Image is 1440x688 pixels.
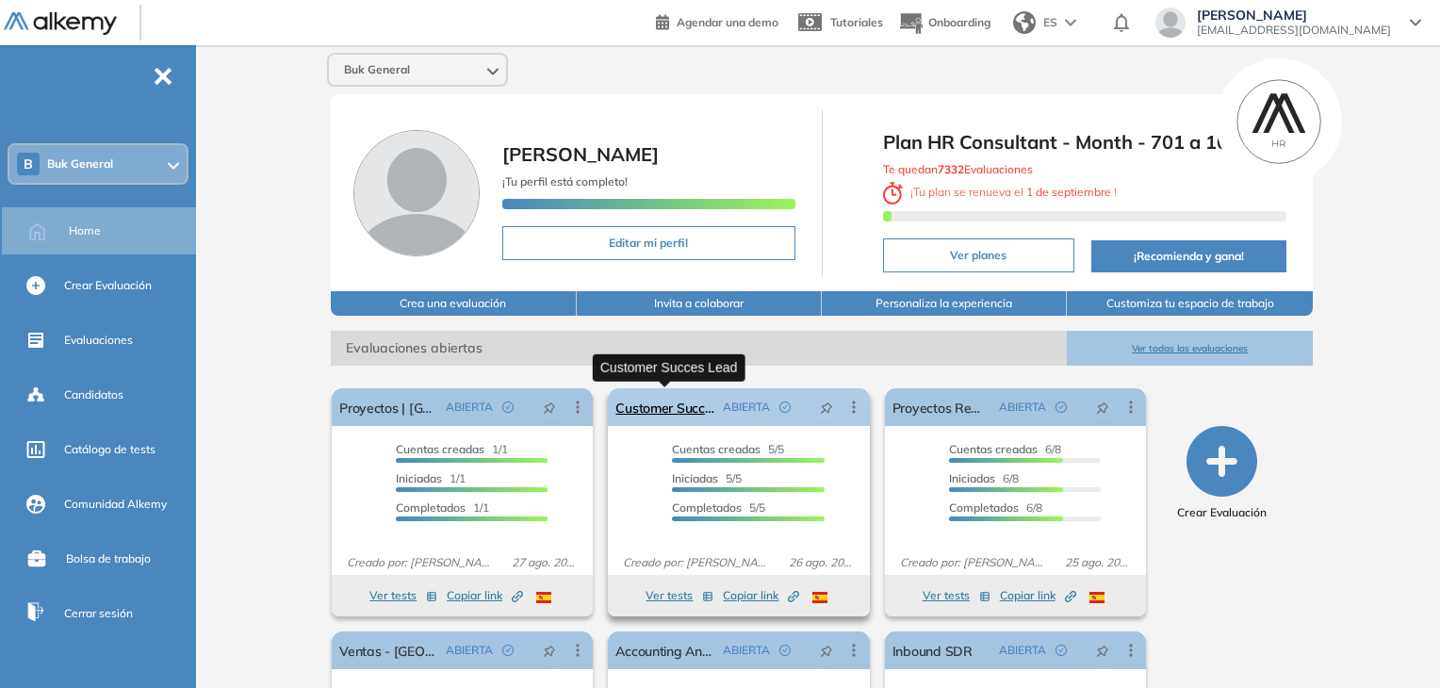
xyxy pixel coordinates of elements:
span: Cuentas creadas [672,442,761,456]
span: pushpin [543,643,556,658]
button: Ver tests [646,584,713,607]
span: check-circle [1055,645,1067,656]
span: check-circle [502,645,514,656]
span: check-circle [1055,401,1067,413]
span: check-circle [779,401,791,413]
span: 5/5 [672,500,765,515]
span: Bolsa de trabajo [66,550,151,567]
span: Tutoriales [830,15,883,29]
span: ¡Tu perfil está completo! [502,174,628,188]
button: Crear Evaluación [1177,426,1267,521]
span: [EMAIL_ADDRESS][DOMAIN_NAME] [1197,23,1391,38]
span: 1/1 [396,442,508,456]
span: ABIERTA [723,399,770,416]
button: Copiar link [1000,584,1076,607]
span: Onboarding [928,15,990,29]
a: Proyectos Remu - CL [892,388,991,426]
span: Crear Evaluación [64,277,152,294]
span: ¡ Tu plan se renueva el ! [883,185,1118,199]
button: Customiza tu espacio de trabajo [1067,291,1312,316]
span: Agendar una demo [677,15,778,29]
span: pushpin [1096,400,1109,415]
a: Accounting Analyst [615,631,714,669]
span: ABIERTA [723,642,770,659]
span: pushpin [820,643,833,658]
span: Home [69,222,101,239]
span: Completados [949,500,1019,515]
button: pushpin [1082,635,1123,665]
img: ESP [536,592,551,603]
button: ¡Recomienda y gana! [1091,240,1286,272]
b: 1 de septiembre [1023,185,1114,199]
span: B [24,156,33,172]
span: Completados [672,500,742,515]
span: 1/1 [396,500,489,515]
span: 25 ago. 2025 [1057,554,1138,571]
button: Ver tests [923,584,990,607]
span: Evaluaciones [64,332,133,349]
img: clock-svg [883,182,904,205]
span: Iniciadas [949,471,995,485]
span: 6/8 [949,500,1042,515]
span: Candidatos [64,386,123,403]
img: arrow [1065,19,1076,26]
button: Personaliza la experiencia [822,291,1067,316]
span: Creado por: [PERSON_NAME] [892,554,1057,571]
span: Creado por: [PERSON_NAME] [615,554,780,571]
a: Ventas - [GEOGRAPHIC_DATA] [339,631,438,669]
img: Logo [4,12,117,36]
span: ES [1043,14,1057,31]
button: Copiar link [447,584,523,607]
a: Inbound SDR [892,631,973,669]
span: 5/5 [672,471,742,485]
span: Buk General [344,62,410,77]
span: Catálogo de tests [64,441,155,458]
img: Foto de perfil [353,130,480,256]
button: pushpin [529,392,570,422]
span: 27 ago. 2025 [504,554,585,571]
span: Copiar link [447,587,523,604]
span: Evaluaciones abiertas [331,331,1067,366]
span: check-circle [779,645,791,656]
span: ABIERTA [446,399,493,416]
a: Agendar una demo [656,9,778,32]
span: 1/1 [396,471,466,485]
span: [PERSON_NAME] [1197,8,1391,23]
button: Crea una evaluación [331,291,576,316]
span: Completados [396,500,466,515]
button: Ver todas las evaluaciones [1067,331,1312,366]
a: Customer Succes Lead [615,388,714,426]
span: check-circle [502,401,514,413]
span: Cuentas creadas [949,442,1038,456]
span: Copiar link [1000,587,1076,604]
button: pushpin [1082,392,1123,422]
span: pushpin [820,400,833,415]
span: pushpin [543,400,556,415]
img: ESP [1089,592,1105,603]
span: 6/8 [949,471,1019,485]
span: [PERSON_NAME] [502,142,659,166]
span: Te quedan Evaluaciones [883,162,1033,176]
button: Ver planes [883,238,1075,272]
span: ABIERTA [999,399,1046,416]
div: Customer Succes Lead [593,353,745,381]
span: ABIERTA [999,642,1046,659]
b: 7332 [938,162,964,176]
button: pushpin [806,635,847,665]
img: ESP [812,592,827,603]
button: Onboarding [898,3,990,43]
span: Crear Evaluación [1177,504,1267,521]
span: 26 ago. 2025 [781,554,862,571]
span: Iniciadas [396,471,442,485]
span: Buk General [47,156,113,172]
span: 6/8 [949,442,1061,456]
span: Cerrar sesión [64,605,133,622]
span: 5/5 [672,442,784,456]
span: Cuentas creadas [396,442,484,456]
span: Creado por: [PERSON_NAME] [339,554,504,571]
span: Comunidad Alkemy [64,496,167,513]
button: Copiar link [723,584,799,607]
button: Editar mi perfil [502,226,794,260]
button: Invita a colaborar [577,291,822,316]
span: pushpin [1096,643,1109,658]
